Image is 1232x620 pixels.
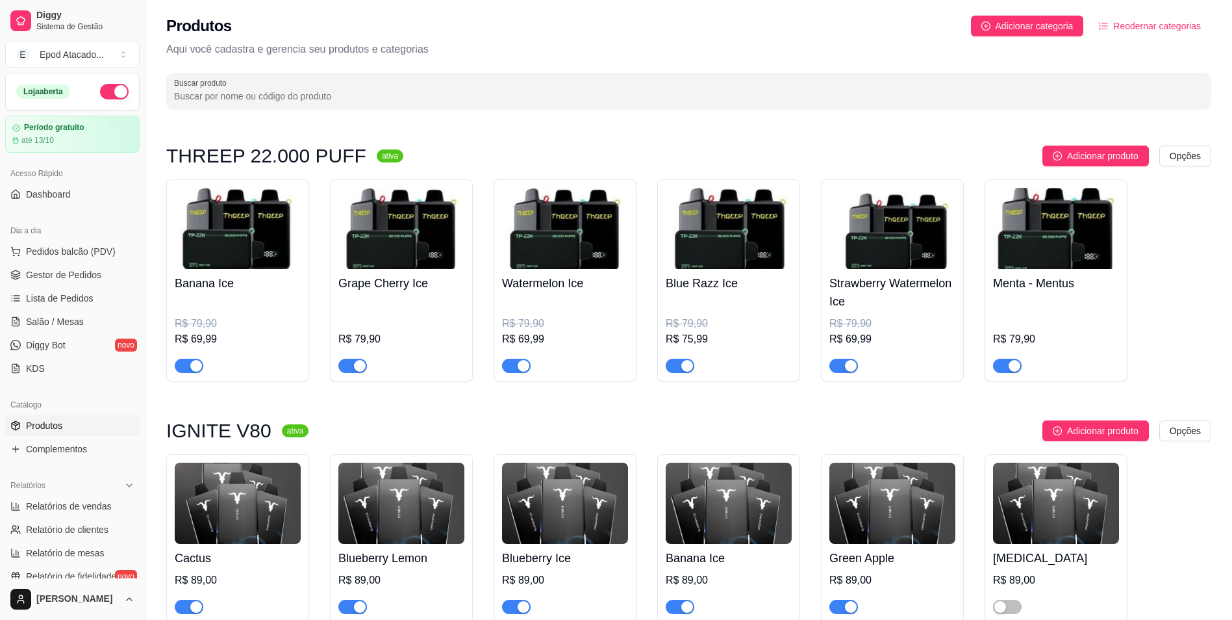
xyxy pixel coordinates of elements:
span: Relatórios de vendas [26,500,112,513]
span: plus-circle [1053,426,1062,435]
span: Diggy Bot [26,339,66,352]
div: R$ 89,00 [338,573,464,588]
a: Relatórios de vendas [5,496,140,517]
span: Adicionar categoria [996,19,1074,33]
a: KDS [5,358,140,379]
div: Acesso Rápido [5,163,140,184]
div: R$ 79,90 [502,316,628,331]
sup: ativa [377,149,403,162]
h4: Banana Ice [666,549,792,567]
img: product-image [666,188,792,269]
div: R$ 75,99 [666,331,792,347]
h4: Blueberry Ice [502,549,628,567]
div: R$ 89,00 [502,573,628,588]
span: Relatório de clientes [26,523,108,536]
span: Relatório de fidelidade [26,570,116,583]
span: Lista de Pedidos [26,292,94,305]
div: R$ 89,00 [993,573,1119,588]
div: R$ 79,90 [829,316,955,331]
a: Diggy Botnovo [5,335,140,355]
h4: Blueberry Lemon [338,549,464,567]
a: Dashboard [5,184,140,205]
button: Adicionar produto [1042,420,1149,441]
a: Salão / Mesas [5,311,140,332]
img: product-image [338,188,464,269]
span: Dashboard [26,188,71,201]
a: Relatório de clientes [5,519,140,540]
div: R$ 79,90 [666,316,792,331]
img: product-image [666,463,792,544]
a: Gestor de Pedidos [5,265,140,285]
button: Adicionar produto [1042,146,1149,166]
span: ordered-list [1099,21,1108,31]
button: Pedidos balcão (PDV) [5,241,140,262]
h4: Blue Razz Ice [666,274,792,292]
span: Gestor de Pedidos [26,268,101,281]
img: product-image [502,463,628,544]
img: product-image [829,463,955,544]
h4: Grape Cherry Ice [338,274,464,292]
div: R$ 89,00 [829,573,955,588]
button: Opções [1159,146,1211,166]
div: Dia a dia [5,220,140,241]
a: Relatório de mesas [5,543,140,563]
a: Lista de Pedidos [5,288,140,309]
h4: [MEDICAL_DATA] [993,549,1119,567]
span: Sistema de Gestão [36,21,134,32]
a: Produtos [5,415,140,436]
div: Epod Atacado ... [40,48,104,61]
button: [PERSON_NAME] [5,584,140,615]
button: Opções [1159,420,1211,441]
img: product-image [502,188,628,269]
sup: ativa [282,424,308,437]
button: Adicionar categoria [971,16,1084,36]
span: E [16,48,29,61]
h4: Green Apple [829,549,955,567]
span: Reodernar categorias [1113,19,1201,33]
span: plus-circle [1053,151,1062,161]
a: Relatório de fidelidadenovo [5,566,140,587]
span: Complementos [26,443,87,456]
span: Adicionar produto [1067,149,1138,163]
span: Diggy [36,10,134,21]
img: product-image [175,188,301,269]
button: Alterar Status [100,84,129,99]
img: product-image [993,463,1119,544]
div: R$ 79,90 [993,331,1119,347]
img: product-image [338,463,464,544]
span: plus-circle [981,21,990,31]
a: Complementos [5,439,140,459]
span: Salão / Mesas [26,315,84,328]
article: Período gratuito [24,123,84,133]
span: Opções [1170,149,1201,163]
h3: IGNITE V80 [166,423,271,439]
button: Reodernar categorias [1088,16,1211,36]
div: R$ 79,90 [175,316,301,331]
label: Buscar produto [174,77,231,88]
input: Buscar produto [174,90,1203,103]
span: Adicionar produto [1067,424,1138,438]
div: R$ 79,90 [338,331,464,347]
span: Relatório de mesas [26,547,105,560]
button: Select a team [5,42,140,68]
img: product-image [993,188,1119,269]
h4: Cactus [175,549,301,567]
img: product-image [175,463,301,544]
a: DiggySistema de Gestão [5,5,140,36]
h4: Strawberry Watermelon Ice [829,274,955,311]
div: Catálogo [5,394,140,415]
p: Aqui você cadastra e gerencia seu produtos e categorias [166,42,1211,57]
div: R$ 69,99 [502,331,628,347]
div: Loja aberta [16,84,70,99]
span: Opções [1170,424,1201,438]
h4: Watermelon Ice [502,274,628,292]
h4: Menta - Mentus [993,274,1119,292]
div: R$ 69,99 [175,331,301,347]
a: Período gratuitoaté 13/10 [5,116,140,153]
h4: Banana Ice [175,274,301,292]
div: R$ 89,00 [666,573,792,588]
div: R$ 69,99 [829,331,955,347]
span: Pedidos balcão (PDV) [26,245,116,258]
span: Relatórios [10,480,45,491]
h3: THREEP 22.000 PUFF [166,148,366,164]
